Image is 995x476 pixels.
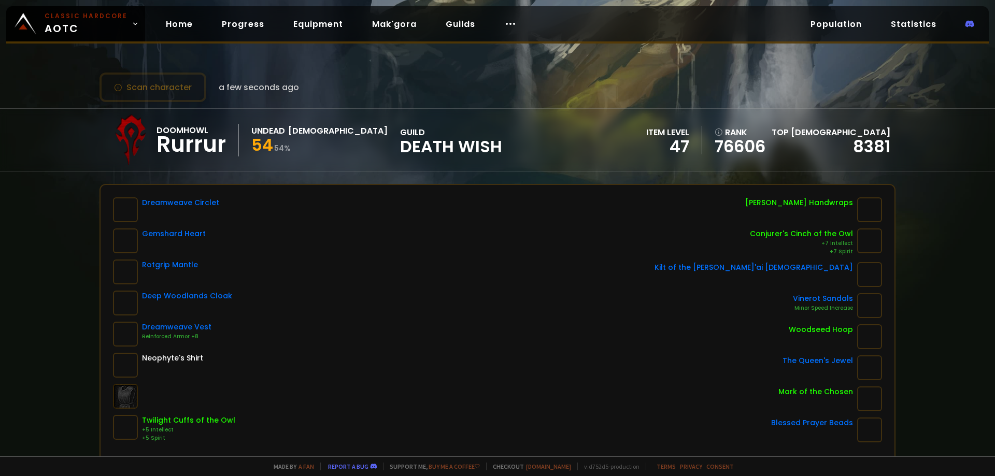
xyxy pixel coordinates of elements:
div: Rotgrip Mantle [142,259,198,270]
div: Twilight Cuffs of the Owl [142,415,235,426]
div: Dreamweave Circlet [142,197,219,208]
div: Conjurer's Cinch of the Owl [750,228,853,239]
div: guild [400,126,502,154]
span: 54 [251,133,273,156]
div: +7 Intellect [750,239,853,248]
div: Doomhowl [157,124,226,137]
a: [DOMAIN_NAME] [526,463,571,470]
img: item-19121 [113,291,138,315]
a: a fan [298,463,314,470]
a: 8381 [853,135,890,158]
div: The Queen's Jewel [783,355,853,366]
img: item-19116 [857,197,882,222]
a: Classic HardcoreAOTC [6,6,145,41]
div: Undead [251,124,285,137]
div: Kilt of the [PERSON_NAME]'ai [DEMOGRAPHIC_DATA] [655,262,853,273]
div: 47 [646,139,689,154]
a: Mak'gora [364,13,425,35]
small: 54 % [274,143,291,153]
span: Made by [267,463,314,470]
a: Guilds [437,13,484,35]
span: AOTC [45,11,127,36]
span: a few seconds ago [219,81,299,94]
div: Woodseed Hoop [789,324,853,335]
img: item-17768 [857,324,882,349]
div: +5 Intellect [142,426,235,434]
div: Rurrur [157,137,226,152]
div: rank [715,126,765,139]
span: Checkout [486,463,571,470]
button: Scan character [99,73,206,102]
img: item-17732 [113,259,138,284]
span: v. d752d5 - production [577,463,639,470]
div: Deep Woodlands Cloak [142,291,232,301]
img: item-17748 [857,293,882,318]
a: Privacy [680,463,702,470]
div: Reinforced Armor +8 [142,333,211,341]
a: Progress [214,13,273,35]
span: Death Wish [400,139,502,154]
div: +7 Spirit [750,248,853,256]
img: item-17774 [857,386,882,411]
div: Vinerot Sandals [793,293,853,304]
div: Dreamweave Vest [142,322,211,333]
img: item-10041 [113,197,138,222]
img: item-9853 [857,228,882,253]
div: Gemshard Heart [142,228,206,239]
img: item-10021 [113,322,138,347]
img: item-10807 [857,262,882,287]
div: [DEMOGRAPHIC_DATA] [288,124,388,137]
a: Statistics [883,13,945,35]
a: 76606 [715,139,765,154]
div: +5 Spirit [142,434,235,442]
img: item-7437 [113,415,138,440]
img: item-19990 [857,417,882,442]
a: Equipment [285,13,351,35]
div: Blessed Prayer Beads [771,417,853,428]
a: Buy me a coffee [429,463,480,470]
div: Neophyte's Shirt [142,353,203,364]
div: Minor Speed Increase [793,304,853,312]
div: item level [646,126,689,139]
a: Home [158,13,201,35]
span: Support me, [383,463,480,470]
div: [PERSON_NAME] Handwraps [745,197,853,208]
a: Terms [657,463,676,470]
a: Consent [706,463,734,470]
div: Top [772,126,890,139]
img: item-53 [113,353,138,378]
span: [DEMOGRAPHIC_DATA] [791,126,890,138]
img: item-17707 [113,228,138,253]
div: Mark of the Chosen [778,386,853,397]
small: Classic Hardcore [45,11,127,21]
a: Report a bug [328,463,368,470]
a: Population [802,13,870,35]
img: item-13094 [857,355,882,380]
